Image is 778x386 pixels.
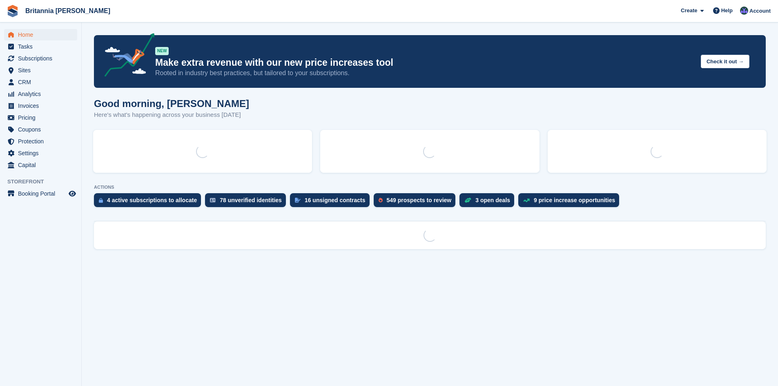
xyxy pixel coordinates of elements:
span: Create [681,7,697,15]
a: 9 price increase opportunities [518,193,623,211]
div: 9 price increase opportunities [534,197,615,203]
a: 3 open deals [459,193,518,211]
h1: Good morning, [PERSON_NAME] [94,98,249,109]
img: verify_identity-adf6edd0f0f0b5bbfe63781bf79b02c33cf7c696d77639b501bdc392416b5a36.svg [210,198,216,203]
a: menu [4,188,77,199]
img: price-adjustments-announcement-icon-8257ccfd72463d97f412b2fc003d46551f7dbcb40ab6d574587a9cd5c0d94... [98,33,155,80]
img: contract_signature_icon-13c848040528278c33f63329250d36e43548de30e8caae1d1a13099fd9432cc5.svg [295,198,301,203]
div: 3 open deals [475,197,510,203]
span: Settings [18,147,67,159]
a: menu [4,136,77,147]
a: Preview store [67,189,77,199]
div: 78 unverified identities [220,197,282,203]
img: prospect-51fa495bee0391a8d652442698ab0144808aea92771e9ea1ae160a38d050c398.svg [379,198,383,203]
a: menu [4,88,77,100]
a: menu [4,112,77,123]
a: menu [4,124,77,135]
span: Coupons [18,124,67,135]
span: Invoices [18,100,67,112]
span: Booking Portal [18,188,67,199]
span: Account [749,7,771,15]
span: Pricing [18,112,67,123]
div: 549 prospects to review [387,197,452,203]
a: menu [4,159,77,171]
a: menu [4,76,77,88]
button: Check it out → [701,55,749,68]
p: Make extra revenue with our new price increases tool [155,57,694,69]
p: ACTIONS [94,185,766,190]
p: Here's what's happening across your business [DATE] [94,110,249,120]
img: price_increase_opportunities-93ffe204e8149a01c8c9dc8f82e8f89637d9d84a8eef4429ea346261dce0b2c0.svg [523,199,530,202]
span: Storefront [7,178,81,186]
span: Home [18,29,67,40]
a: menu [4,65,77,76]
span: Protection [18,136,67,147]
div: NEW [155,47,169,55]
span: CRM [18,76,67,88]
span: Help [721,7,733,15]
a: 4 active subscriptions to allocate [94,193,205,211]
a: 549 prospects to review [374,193,460,211]
div: 4 active subscriptions to allocate [107,197,197,203]
div: 16 unsigned contracts [305,197,366,203]
span: Analytics [18,88,67,100]
a: menu [4,29,77,40]
a: 78 unverified identities [205,193,290,211]
img: stora-icon-8386f47178a22dfd0bd8f6a31ec36ba5ce8667c1dd55bd0f319d3a0aa187defe.svg [7,5,19,17]
a: menu [4,147,77,159]
span: Tasks [18,41,67,52]
span: Sites [18,65,67,76]
img: active_subscription_to_allocate_icon-d502201f5373d7db506a760aba3b589e785aa758c864c3986d89f69b8ff3... [99,198,103,203]
a: menu [4,41,77,52]
a: menu [4,53,77,64]
span: Subscriptions [18,53,67,64]
span: Capital [18,159,67,171]
a: Britannia [PERSON_NAME] [22,4,114,18]
p: Rooted in industry best practices, but tailored to your subscriptions. [155,69,694,78]
a: 16 unsigned contracts [290,193,374,211]
img: Lee Cradock [740,7,748,15]
img: deal-1b604bf984904fb50ccaf53a9ad4b4a5d6e5aea283cecdc64d6e3604feb123c2.svg [464,197,471,203]
a: menu [4,100,77,112]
